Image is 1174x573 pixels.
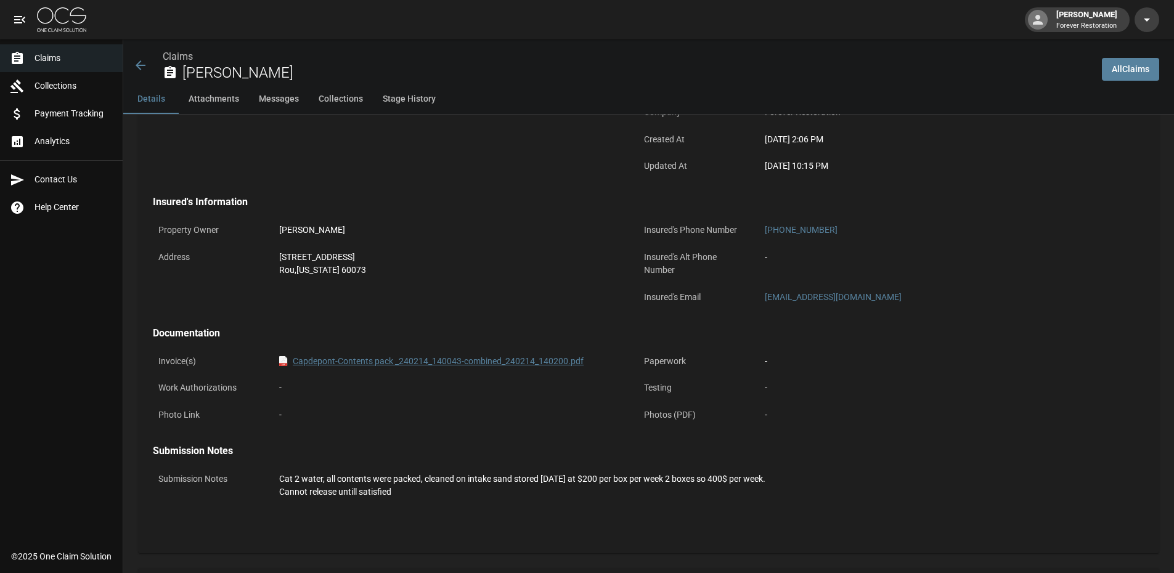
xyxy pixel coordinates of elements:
a: [PHONE_NUMBER] [765,225,838,235]
div: Cat 2 water, all contents were packed, cleaned on intake sand stored [DATE] at $200 per box per w... [279,473,1104,498]
p: Invoice(s) [153,349,264,373]
div: [PERSON_NAME] [1051,9,1122,31]
p: Insured's Alt Phone Number [638,245,749,282]
p: Property Owner [153,218,264,242]
p: Address [153,245,264,269]
div: - [765,355,1104,368]
button: Stage History [373,84,446,114]
a: pdfCapdepont-Contents pack _240214_140043-combined_240214_140200.pdf [279,355,584,368]
span: Help Center [35,201,113,214]
div: - [765,408,1104,421]
span: Contact Us [35,173,113,186]
p: Photos (PDF) [638,403,749,427]
span: Analytics [35,135,113,148]
p: Work Authorizations [153,376,264,400]
button: Attachments [179,84,249,114]
div: - [765,381,1104,394]
button: Details [123,84,179,114]
div: Rou , [US_STATE] 60073 [279,264,618,277]
p: Insured's Email [638,285,749,309]
div: - [279,408,618,421]
p: Forever Restoration [1056,21,1117,31]
button: Messages [249,84,309,114]
div: © 2025 One Claim Solution [11,550,112,563]
p: Submission Notes [153,467,264,491]
h4: Insured's Information [153,196,1109,208]
div: [STREET_ADDRESS] [279,251,618,264]
div: - [765,251,1104,264]
div: [PERSON_NAME] [279,224,618,237]
p: Testing [638,376,749,400]
a: AllClaims [1102,58,1159,81]
img: ocs-logo-white-transparent.png [37,7,86,32]
p: Insured's Phone Number [638,218,749,242]
span: Claims [35,52,113,65]
span: Collections [35,79,113,92]
nav: breadcrumb [163,49,1092,64]
div: [DATE] 10:15 PM [765,160,1104,173]
div: anchor tabs [123,84,1174,114]
div: [DATE] 2:06 PM [765,133,1104,146]
h4: Documentation [153,327,1109,339]
h4: Submission Notes [153,445,1109,457]
p: Paperwork [638,349,749,373]
span: Payment Tracking [35,107,113,120]
a: [EMAIL_ADDRESS][DOMAIN_NAME] [765,292,902,302]
p: Photo Link [153,403,264,427]
p: Created At [638,128,749,152]
h2: [PERSON_NAME] [182,64,1092,82]
button: Collections [309,84,373,114]
p: Updated At [638,154,749,178]
a: Claims [163,51,193,62]
button: open drawer [7,7,32,32]
div: - [279,381,618,394]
